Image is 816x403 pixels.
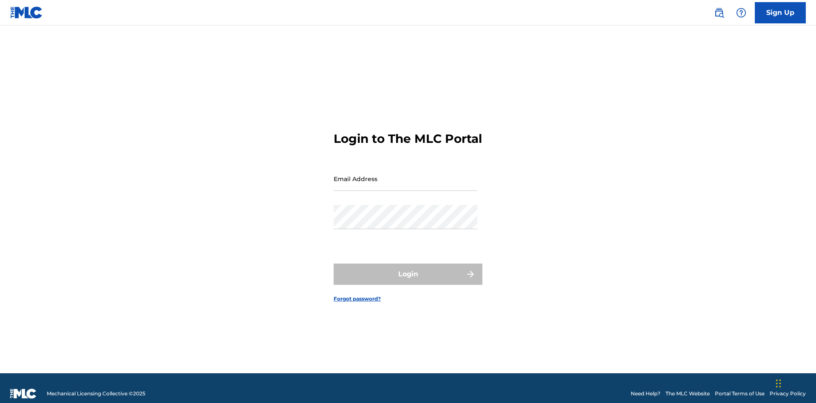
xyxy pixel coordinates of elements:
a: Forgot password? [334,295,381,303]
a: Need Help? [631,390,660,397]
a: Sign Up [755,2,806,23]
div: Help [733,4,750,21]
a: Public Search [711,4,728,21]
iframe: Chat Widget [773,362,816,403]
img: help [736,8,746,18]
img: MLC Logo [10,6,43,19]
img: logo [10,389,37,399]
a: The MLC Website [666,390,710,397]
img: search [714,8,724,18]
h3: Login to The MLC Portal [334,131,482,146]
span: Mechanical Licensing Collective © 2025 [47,390,145,397]
a: Portal Terms of Use [715,390,765,397]
div: Drag [776,371,781,396]
a: Privacy Policy [770,390,806,397]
